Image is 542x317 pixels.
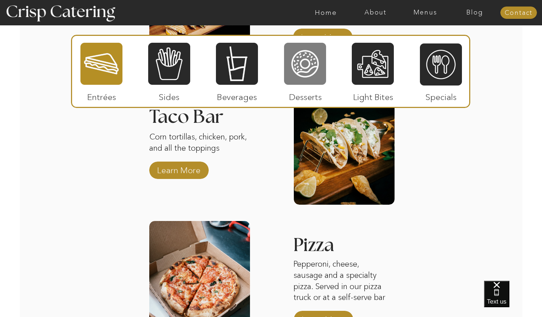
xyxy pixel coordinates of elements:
p: Corn tortillas, chicken, pork, and all the toppings [149,132,250,166]
p: Sides [145,85,193,106]
p: Pepperoni, cheese, sausage and a specialty pizza. Served in our pizza truck or at a self-serve bar [293,259,390,303]
a: Learn More [155,158,203,179]
p: Light Bites [349,85,397,106]
a: Menus [400,9,450,16]
p: Desserts [281,85,329,106]
p: Specials [417,85,465,106]
a: Home [301,9,351,16]
p: Entrées [78,85,126,106]
a: About [351,9,400,16]
h3: Pizza [293,236,368,257]
a: Contact [500,9,537,17]
a: Blog [450,9,500,16]
h3: Taco Bar [149,108,250,117]
p: Beverages [213,85,261,106]
iframe: podium webchat widget bubble [484,281,542,317]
